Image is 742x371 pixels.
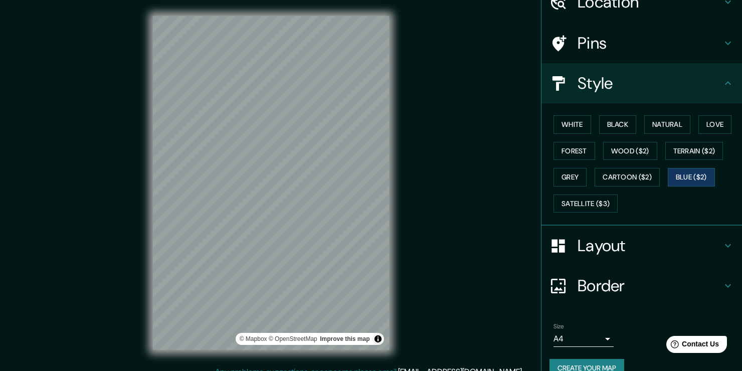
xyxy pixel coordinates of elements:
button: Terrain ($2) [665,142,723,160]
button: Wood ($2) [603,142,657,160]
button: White [553,115,591,134]
a: Mapbox [240,335,267,342]
div: Layout [541,226,742,266]
canvas: Map [153,16,389,350]
button: Cartoon ($2) [595,168,660,187]
button: Satellite ($3) [553,195,618,213]
button: Grey [553,168,587,187]
h4: Pins [578,33,722,53]
button: Love [698,115,731,134]
div: Border [541,266,742,306]
div: A4 [553,331,614,347]
label: Size [553,322,564,331]
h4: Style [578,73,722,93]
div: Pins [541,23,742,63]
a: OpenStreetMap [269,335,317,342]
button: Black [599,115,637,134]
button: Toggle attribution [372,333,384,345]
button: Blue ($2) [668,168,715,187]
div: Style [541,63,742,103]
iframe: Help widget launcher [653,332,731,360]
button: Forest [553,142,595,160]
a: Map feedback [320,335,369,342]
h4: Layout [578,236,722,256]
h4: Border [578,276,722,296]
button: Natural [644,115,690,134]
